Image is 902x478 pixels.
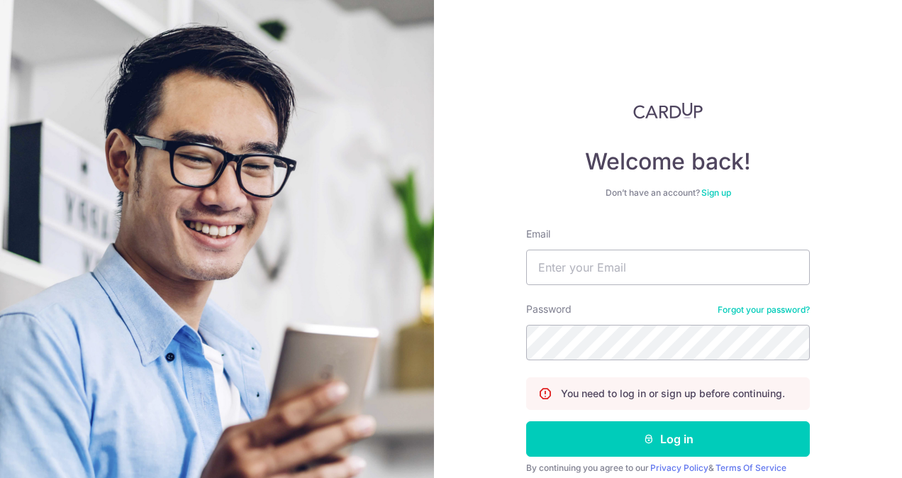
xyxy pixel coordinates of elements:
[716,462,786,473] a: Terms Of Service
[526,462,810,474] div: By continuing you agree to our &
[650,462,708,473] a: Privacy Policy
[526,421,810,457] button: Log in
[561,387,785,401] p: You need to log in or sign up before continuing.
[526,148,810,176] h4: Welcome back!
[526,302,572,316] label: Password
[701,187,731,198] a: Sign up
[526,227,550,241] label: Email
[526,187,810,199] div: Don’t have an account?
[718,304,810,316] a: Forgot your password?
[633,102,703,119] img: CardUp Logo
[526,250,810,285] input: Enter your Email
